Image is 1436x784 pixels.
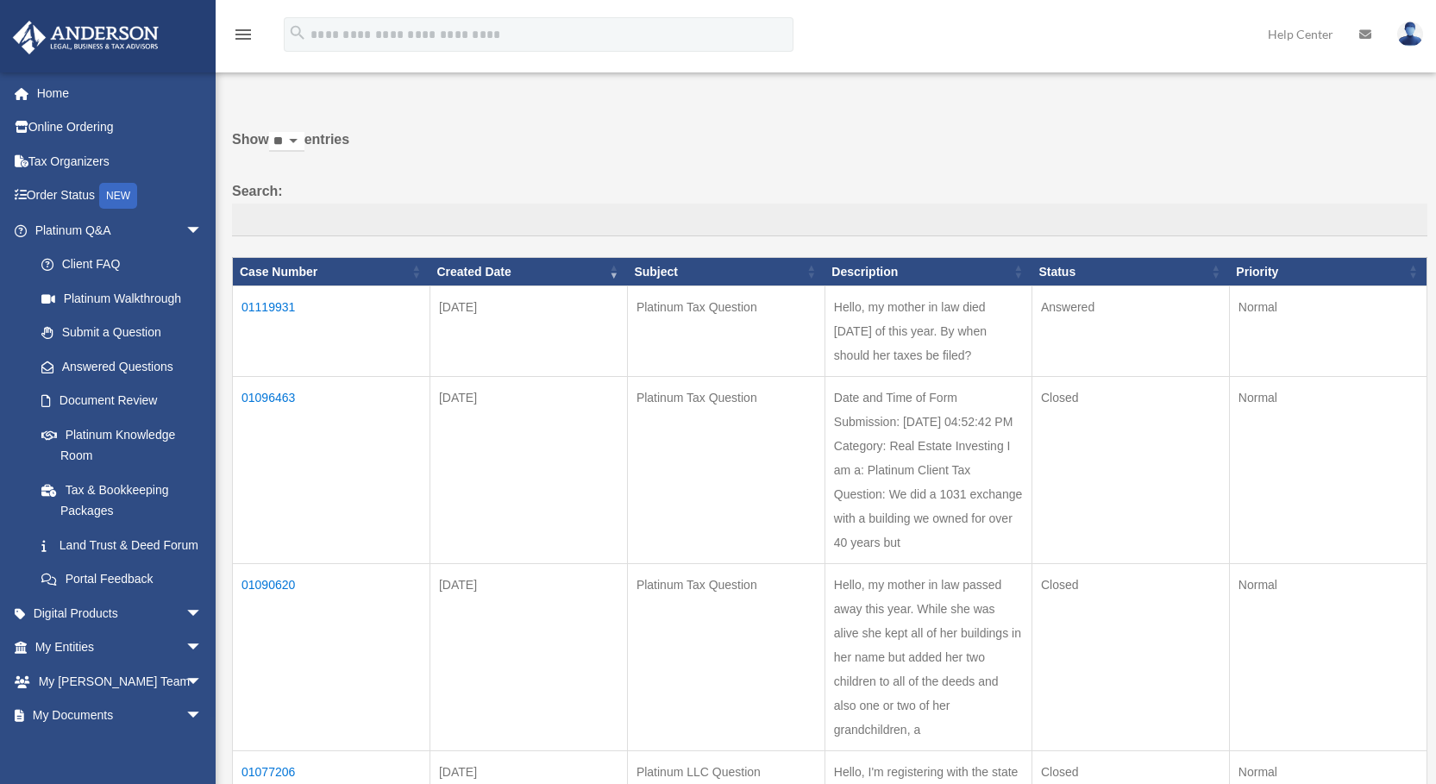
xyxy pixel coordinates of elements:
a: My Entitiesarrow_drop_down [12,630,229,665]
a: My [PERSON_NAME] Teamarrow_drop_down [12,664,229,699]
span: arrow_drop_down [185,699,220,734]
td: 01090620 [233,564,430,751]
td: 01119931 [233,286,430,377]
th: Created Date: activate to sort column ascending [430,257,627,286]
td: Hello, my mother in law passed away this year. While she was alive she kept all of her buildings ... [825,564,1032,751]
a: Platinum Knowledge Room [24,417,220,473]
div: NEW [99,183,137,209]
a: Home [12,76,229,110]
th: Status: activate to sort column ascending [1032,257,1229,286]
span: arrow_drop_down [185,213,220,248]
a: menu [233,30,254,45]
select: Showentries [269,132,304,152]
span: arrow_drop_down [185,630,220,666]
td: Platinum Tax Question [627,564,825,751]
i: menu [233,24,254,45]
span: arrow_drop_down [185,596,220,631]
a: Tax & Bookkeeping Packages [24,473,220,528]
td: Normal [1229,377,1427,564]
th: Subject: activate to sort column ascending [627,257,825,286]
th: Description: activate to sort column ascending [825,257,1032,286]
input: Search: [232,204,1427,236]
td: [DATE] [430,286,627,377]
label: Show entries [232,128,1427,169]
td: Date and Time of Form Submission: [DATE] 04:52:42 PM Category: Real Estate Investing I am a: Plat... [825,377,1032,564]
td: [DATE] [430,377,627,564]
th: Case Number: activate to sort column ascending [233,257,430,286]
a: My Documentsarrow_drop_down [12,699,229,733]
a: Portal Feedback [24,562,220,597]
a: Order StatusNEW [12,179,229,214]
td: [DATE] [430,564,627,751]
a: Online Ordering [12,110,229,145]
td: Closed [1032,377,1229,564]
td: Hello, my mother in law died [DATE] of this year. By when should her taxes be filed? [825,286,1032,377]
a: Tax Organizers [12,144,229,179]
a: Platinum Walkthrough [24,281,220,316]
img: Anderson Advisors Platinum Portal [8,21,164,54]
img: User Pic [1397,22,1423,47]
td: Normal [1229,286,1427,377]
td: 01096463 [233,377,430,564]
a: Digital Productsarrow_drop_down [12,596,229,630]
td: Normal [1229,564,1427,751]
label: Search: [232,179,1427,236]
td: Platinum Tax Question [627,286,825,377]
th: Priority: activate to sort column ascending [1229,257,1427,286]
td: Closed [1032,564,1229,751]
a: Answered Questions [24,349,211,384]
td: Platinum Tax Question [627,377,825,564]
a: Submit a Question [24,316,220,350]
span: arrow_drop_down [185,664,220,699]
a: Client FAQ [24,248,220,282]
a: Platinum Q&Aarrow_drop_down [12,213,220,248]
i: search [288,23,307,42]
a: Land Trust & Deed Forum [24,528,220,562]
a: Document Review [24,384,220,418]
td: Answered [1032,286,1229,377]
